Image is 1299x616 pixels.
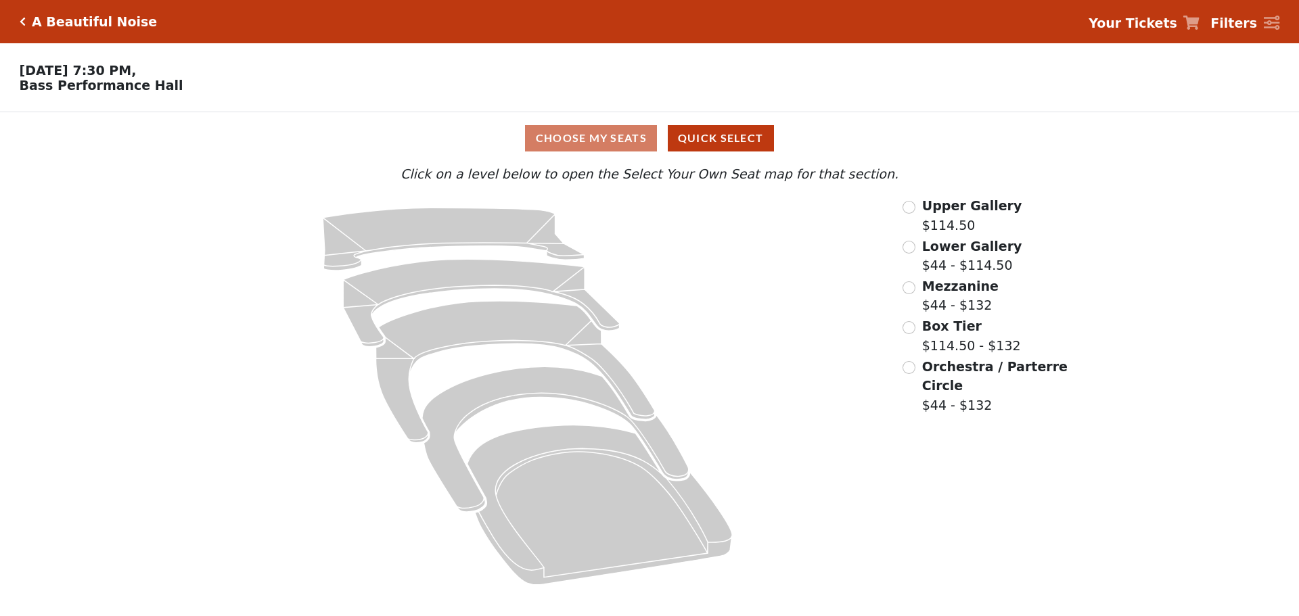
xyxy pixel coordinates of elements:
span: Mezzanine [922,279,999,293]
path: Orchestra / Parterre Circle - Seats Available: 5 [468,425,733,585]
a: Click here to go back to filters [20,17,26,26]
path: Upper Gallery - Seats Available: 280 [323,208,585,270]
label: $44 - $132 [922,357,1070,415]
span: Box Tier [922,318,982,333]
label: $114.50 [922,196,1022,235]
strong: Your Tickets [1089,16,1177,30]
a: Filters [1210,14,1279,33]
a: Your Tickets [1089,14,1200,33]
label: $44 - $132 [922,277,999,315]
path: Lower Gallery - Seats Available: 25 [344,259,620,347]
span: Lower Gallery [922,239,1022,254]
span: Upper Gallery [922,198,1022,213]
button: Quick Select [668,125,774,151]
strong: Filters [1210,16,1257,30]
h5: A Beautiful Noise [32,14,157,30]
label: $44 - $114.50 [922,237,1022,275]
label: $114.50 - $132 [922,316,1021,355]
span: Orchestra / Parterre Circle [922,359,1068,394]
p: Click on a level below to open the Select Your Own Seat map for that section. [172,164,1127,184]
